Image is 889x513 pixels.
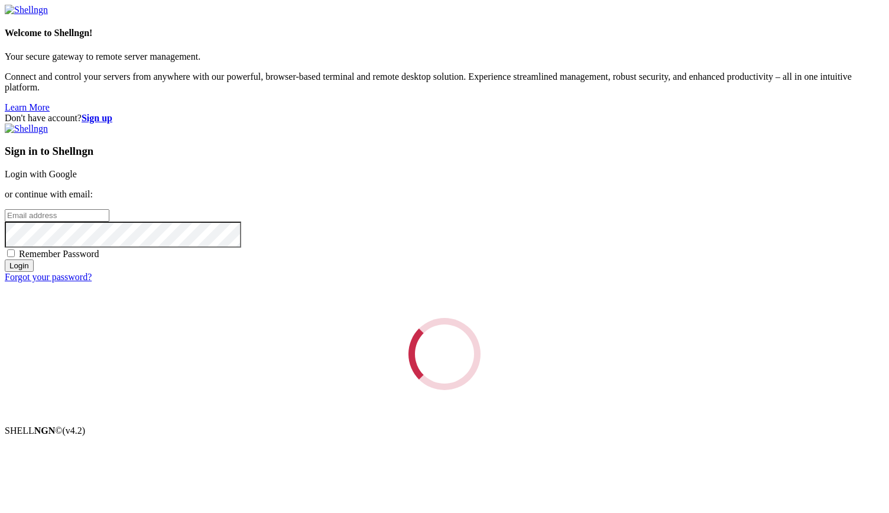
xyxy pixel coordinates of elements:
[5,209,109,222] input: Email address
[63,426,86,436] span: 4.2.0
[5,102,50,112] a: Learn More
[5,169,77,179] a: Login with Google
[5,124,48,134] img: Shellngn
[5,272,92,282] a: Forgot your password?
[5,28,884,38] h4: Welcome to Shellngn!
[5,145,884,158] h3: Sign in to Shellngn
[82,113,112,123] a: Sign up
[5,5,48,15] img: Shellngn
[5,113,884,124] div: Don't have account?
[34,426,56,436] b: NGN
[5,51,884,62] p: Your secure gateway to remote server management.
[19,249,99,259] span: Remember Password
[401,310,488,397] div: Loading...
[5,259,34,272] input: Login
[5,72,884,93] p: Connect and control your servers from anywhere with our powerful, browser-based terminal and remo...
[7,249,15,257] input: Remember Password
[5,426,85,436] span: SHELL ©
[5,189,884,200] p: or continue with email:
